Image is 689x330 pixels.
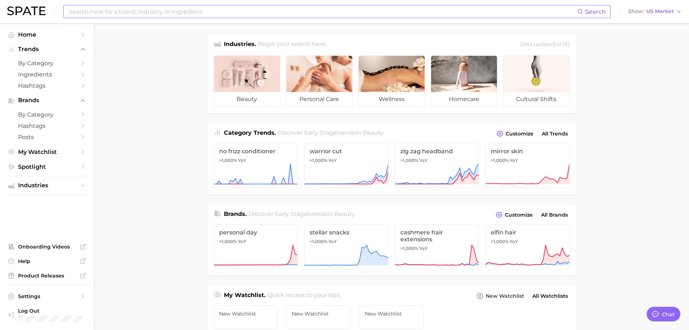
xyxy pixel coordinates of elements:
a: Onboarding Videos [6,241,88,252]
span: YoY [328,158,337,163]
a: beauty [214,55,280,107]
a: Posts [6,131,88,143]
button: New Watchlist [475,291,526,301]
span: cashmere hair extensions [400,229,474,243]
span: Industries [18,182,76,189]
span: Trends [18,46,76,53]
span: Category Trends . [224,129,276,136]
span: by Category [18,60,76,67]
span: >1,000% [310,239,327,244]
span: >1,000% [491,239,509,244]
a: Hashtags [6,120,88,131]
span: stellar snacks [310,229,383,236]
a: by Category [6,58,88,69]
span: Brands . [224,210,247,217]
span: YoY [328,239,337,245]
button: Customize [494,210,534,220]
a: wellness [358,55,425,107]
span: elfin hair [491,229,564,236]
a: by Category [6,109,88,120]
a: All Brands [539,210,570,220]
a: Help [6,256,88,267]
a: Home [6,29,88,40]
span: homecare [431,92,497,106]
span: YoY [419,246,428,251]
span: Home [18,31,76,38]
a: Log out. Currently logged in with e-mail staiger.e@pg.com. [6,305,88,324]
h2: Begin your search here. [258,40,326,50]
span: Discover Early Stage brands in . [248,210,356,217]
a: personal day>1,000% YoY [214,224,298,269]
a: Hashtags [6,80,88,91]
span: >1,000% [400,246,418,251]
h1: Industries. [224,40,256,50]
span: Customize [506,131,533,137]
button: Industries [6,180,88,191]
span: Log Out [18,308,82,314]
a: Product Releases [6,270,88,281]
button: Trends [6,44,88,55]
span: US Market [646,9,674,13]
span: mirror skin [491,148,564,155]
span: Spotlight [18,163,76,170]
a: Spotlight [6,161,88,172]
span: All Brands [541,212,568,218]
span: >1,000% [310,158,327,163]
a: elfin hair>1,000% YoY [485,224,570,269]
span: beauty [214,92,280,106]
span: personal day [219,229,293,236]
span: Product Releases [18,272,76,279]
span: Discover Early Stage trends in . [278,129,384,136]
span: All Watchlists [532,293,568,299]
span: personal care [286,92,352,106]
span: YoY [238,239,246,245]
span: >1,000% [219,158,237,163]
span: >1,000% [219,239,237,244]
a: New Watchlist [360,305,424,329]
span: by Category [18,111,76,118]
span: New Watchlist [486,293,524,299]
input: Search here for a brand, industry, or ingredient [68,5,577,18]
span: Show [628,9,644,13]
span: New Watchlist [292,311,345,317]
a: New Watchlist [214,305,278,329]
span: Ingredients [18,71,76,78]
div: Data update: [DATE] [520,40,570,50]
h2: Quick access to your lists. [267,291,341,301]
span: All Trends [542,131,568,137]
span: >1,000% [400,158,418,163]
span: My Watchlist [18,149,76,155]
span: Onboarding Videos [18,243,76,250]
a: My Watchlist [6,146,88,158]
button: Brands [6,95,88,106]
span: Hashtags [18,82,76,89]
span: Search [585,8,606,15]
a: zig zag headband>1,000% YoY [395,143,479,188]
span: warrior cut [310,148,383,155]
a: personal care [286,55,353,107]
span: Help [18,258,76,264]
span: zig zag headband [400,148,474,155]
a: cashmere hair extensions>1,000% YoY [395,224,479,269]
span: YoY [419,158,428,163]
span: Hashtags [18,122,76,129]
a: Ingredients [6,69,88,80]
a: no frizz conditioner>1,000% YoY [214,143,298,188]
span: YoY [510,158,518,163]
a: warrior cut>1,000% YoY [304,143,388,188]
span: YoY [510,239,518,245]
h1: My Watchlist. [224,291,265,301]
span: Settings [18,293,76,300]
span: YoY [238,158,246,163]
a: mirror skin>1,000% YoY [485,143,570,188]
span: Posts [18,134,76,141]
button: ShowUS Market [626,7,684,16]
span: beauty [334,210,354,217]
a: stellar snacks>1,000% YoY [304,224,388,269]
span: >1,000% [491,158,509,163]
span: Customize [505,212,533,218]
img: SPATE [7,7,46,15]
a: New Watchlist [286,305,351,329]
span: wellness [359,92,425,106]
span: Brands [18,97,76,104]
